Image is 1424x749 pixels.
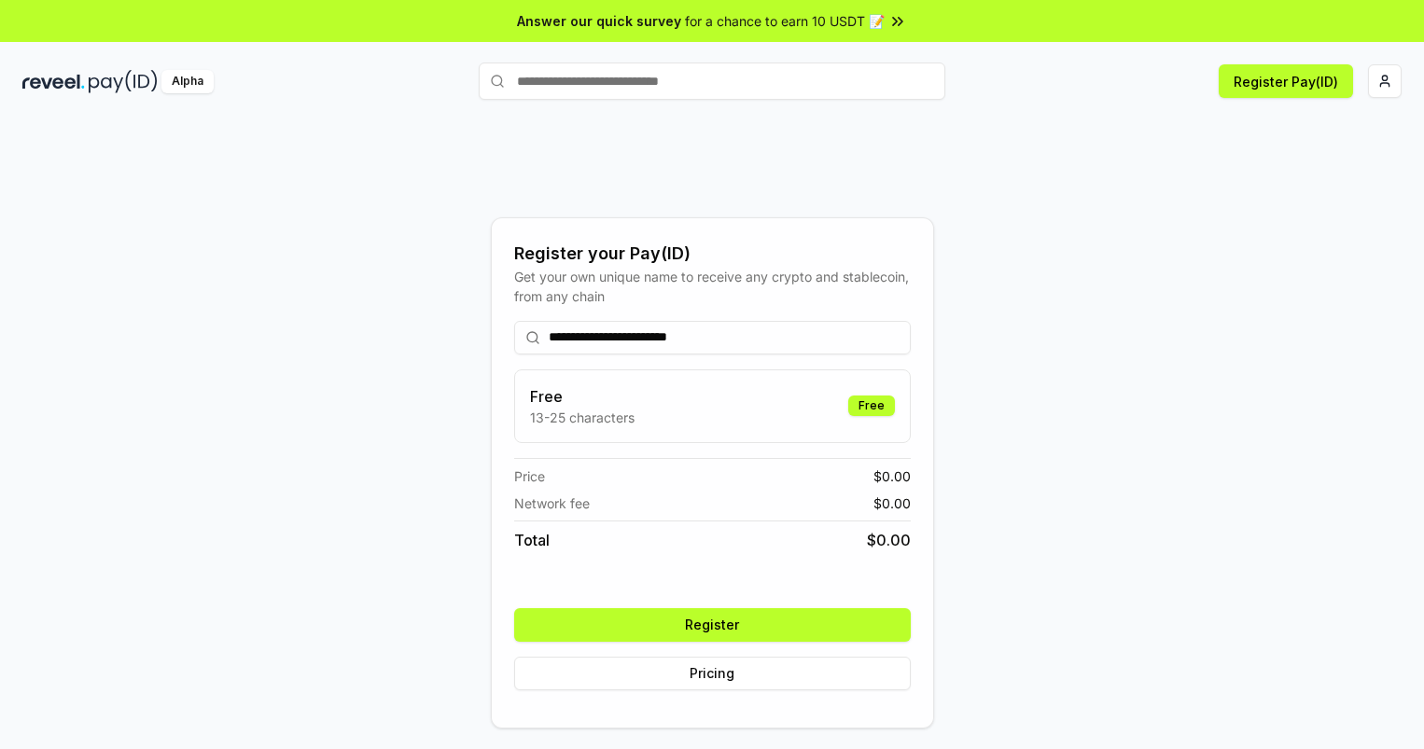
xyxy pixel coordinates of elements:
[161,70,214,93] div: Alpha
[89,70,158,93] img: pay_id
[514,241,911,267] div: Register your Pay(ID)
[22,70,85,93] img: reveel_dark
[530,385,635,408] h3: Free
[867,529,911,551] span: $ 0.00
[514,608,911,642] button: Register
[1219,64,1353,98] button: Register Pay(ID)
[530,408,635,427] p: 13-25 characters
[514,466,545,486] span: Price
[514,657,911,690] button: Pricing
[517,11,681,31] span: Answer our quick survey
[514,267,911,306] div: Get your own unique name to receive any crypto and stablecoin, from any chain
[873,493,911,513] span: $ 0.00
[685,11,885,31] span: for a chance to earn 10 USDT 📝
[514,493,590,513] span: Network fee
[873,466,911,486] span: $ 0.00
[514,529,550,551] span: Total
[848,395,895,416] div: Free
